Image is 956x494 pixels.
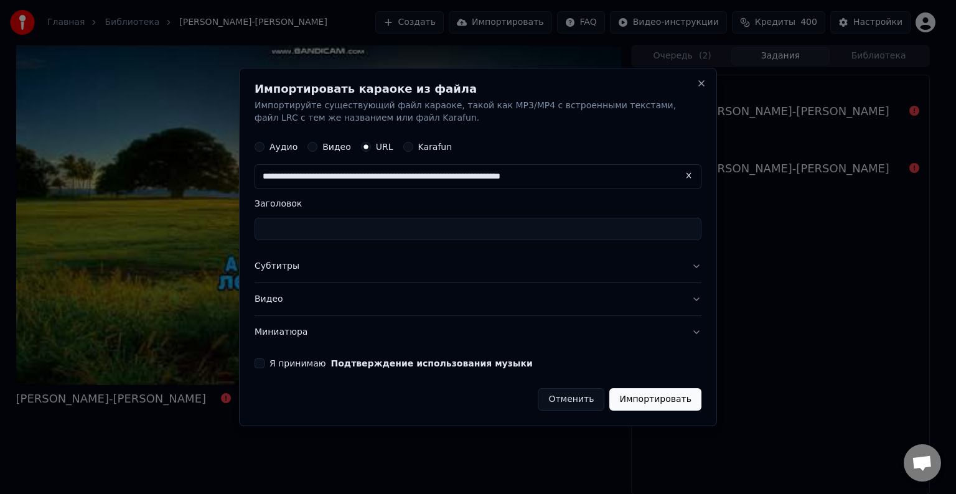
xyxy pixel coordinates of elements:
p: Импортируйте существующий файл караоке, такой как MP3/MP4 с встроенными текстами, файл LRC с тем ... [255,100,701,124]
button: Отменить [538,388,604,411]
button: Я принимаю [331,359,533,368]
button: Видео [255,283,701,315]
label: Видео [322,142,351,151]
label: Заголовок [255,199,701,208]
button: Субтитры [255,250,701,282]
label: URL [376,142,393,151]
button: Миниатюра [255,316,701,348]
label: Karafun [418,142,452,151]
label: Аудио [269,142,298,151]
label: Я принимаю [269,359,533,368]
button: Импортировать [609,388,701,411]
h2: Импортировать караоке из файла [255,83,701,95]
